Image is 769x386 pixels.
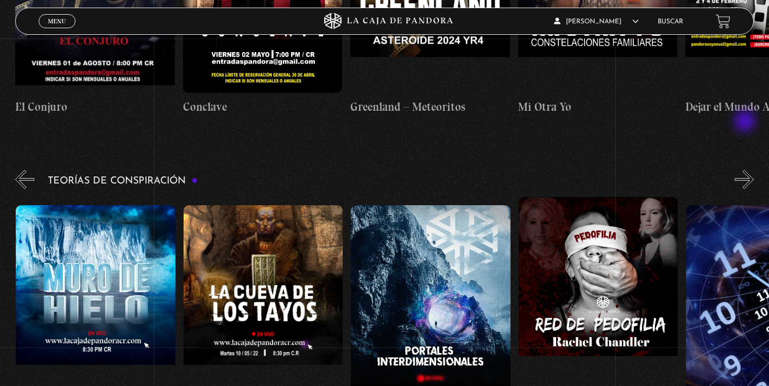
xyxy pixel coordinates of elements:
a: Buscar [658,18,683,25]
h4: Mi Otra Yo [518,98,677,116]
span: Menu [48,18,66,24]
span: Cerrar [45,27,70,35]
h4: El Conjuro [15,98,174,116]
button: Previous [15,170,34,189]
a: View your shopping cart [716,14,730,29]
span: [PERSON_NAME] [554,18,639,25]
button: Next [735,170,754,189]
h4: Conclave [183,98,342,116]
h3: Teorías de Conspiración [48,176,198,186]
h4: Greenland – Meteoritos [350,98,509,116]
